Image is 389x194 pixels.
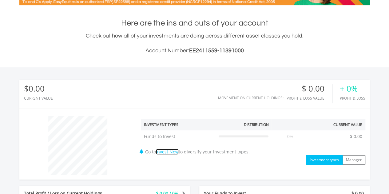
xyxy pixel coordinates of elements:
[287,84,332,93] div: $ 0.00
[340,84,365,93] div: + 0%
[141,119,216,130] th: Investment types
[24,84,53,93] div: $0.00
[309,119,365,130] th: Current Value
[340,96,365,100] div: Profit & Loss
[347,130,365,143] td: $ 0.00
[19,18,370,29] h1: Here are the ins and outs of your account
[272,130,309,143] td: 0%
[189,48,244,53] span: EE2411559-11391000
[244,122,268,127] div: Distribution
[306,155,343,165] button: Investment types
[218,96,284,100] div: Movement on Current Holdings:
[342,155,365,165] button: Manager
[156,149,179,155] a: Invest Now
[136,113,370,165] div: Go to to diversify your investment types.
[19,32,370,55] div: Check out how all of your investments are doing across different asset classes you hold.
[24,96,53,100] div: CURRENT VALUE
[287,96,332,100] div: Profit & Loss Value
[19,46,370,55] h3: Account Number:
[141,130,216,143] td: Funds to Invest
